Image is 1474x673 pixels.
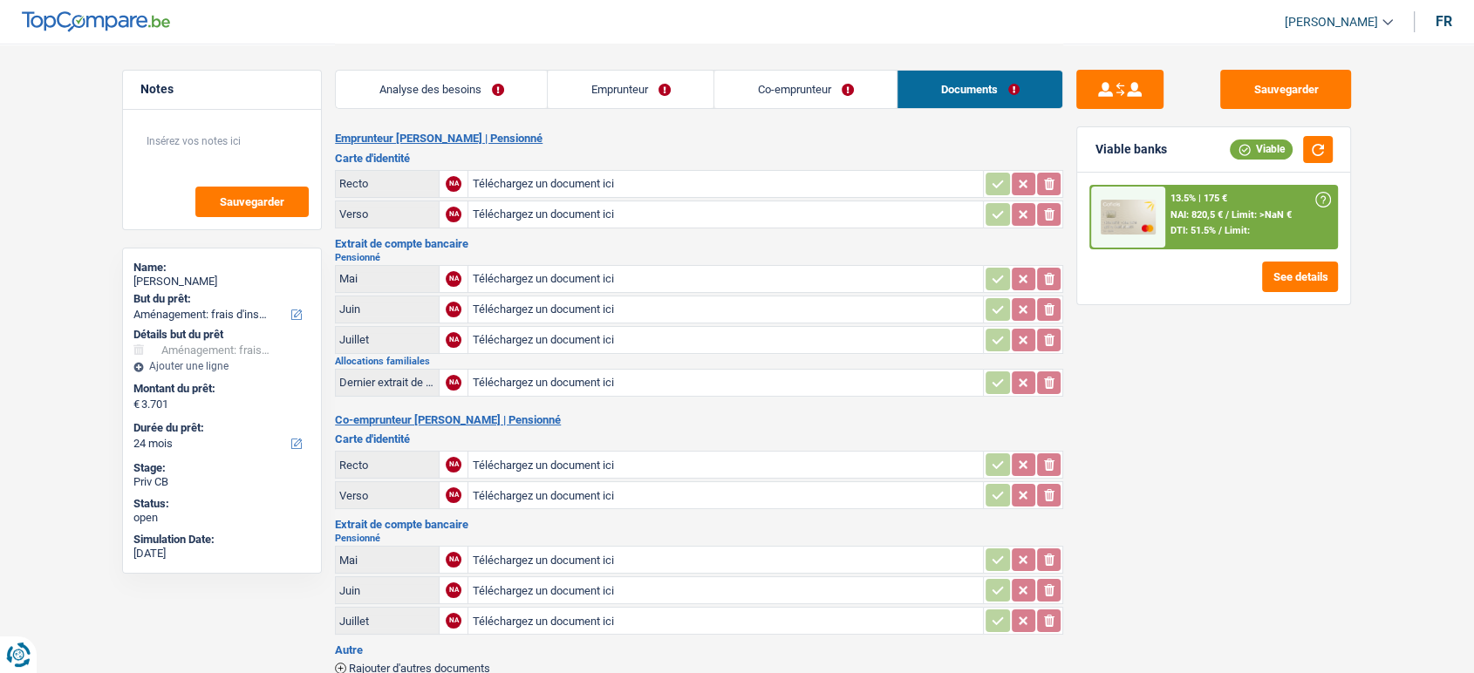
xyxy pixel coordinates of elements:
div: Status: [133,497,310,511]
div: [PERSON_NAME] [133,275,310,289]
span: DTI: 51.5% [1170,225,1216,236]
div: open [133,511,310,525]
div: NA [446,457,461,472]
div: Recto [339,177,435,190]
div: NA [446,582,461,598]
h2: Allocations familiales [335,357,1063,366]
h3: Carte d'identité [335,433,1063,445]
div: 13.5% | 175 € [1170,193,1227,204]
div: NA [446,613,461,629]
span: [PERSON_NAME] [1285,15,1378,30]
span: / [1225,209,1229,221]
span: Limit: [1225,225,1250,236]
label: But du prêt: [133,292,307,306]
button: Sauvegarder [195,187,309,217]
span: Limit: >NaN € [1232,209,1292,221]
div: NA [446,176,461,192]
div: Ajouter une ligne [133,360,310,372]
div: NA [446,375,461,391]
div: [DATE] [133,547,310,561]
span: € [133,398,140,411]
img: Cofidis CC [1101,200,1155,235]
div: Détails but du prêt [133,328,310,342]
a: Co-emprunteur [714,71,897,108]
div: Viable [1230,139,1293,159]
h3: Autre [335,644,1063,656]
div: Stage: [133,461,310,475]
div: NA [446,207,461,222]
div: Name: [133,261,310,275]
a: Analyse des besoins [336,71,547,108]
button: See details [1262,262,1338,292]
h2: Emprunteur [PERSON_NAME] | Pensionné [335,132,1063,146]
div: Mai [339,554,435,567]
div: Juin [339,303,435,316]
div: NA [446,487,461,503]
div: Simulation Date: [133,533,310,547]
div: Juin [339,584,435,597]
div: Juillet [339,615,435,628]
div: NA [446,271,461,287]
div: Dernier extrait de compte pour vos allocations familiales [339,376,435,389]
a: Documents [897,71,1062,108]
div: Mai [339,272,435,285]
h2: Co-emprunteur [PERSON_NAME] | Pensionné [335,413,1063,427]
div: Viable banks [1095,142,1166,157]
span: / [1218,225,1222,236]
div: Priv CB [133,475,310,489]
a: Emprunteur [548,71,713,108]
h5: Notes [140,82,304,97]
label: Montant du prêt: [133,382,307,396]
h3: Carte d'identité [335,153,1063,164]
div: fr [1436,13,1452,30]
span: NAI: 820,5 € [1170,209,1223,221]
img: TopCompare Logo [22,11,170,32]
label: Durée du prêt: [133,421,307,435]
div: NA [446,552,461,568]
h3: Extrait de compte bancaire [335,519,1063,530]
button: Sauvegarder [1220,70,1351,109]
div: Juillet [339,333,435,346]
div: Verso [339,207,435,221]
h2: Pensionné [335,253,1063,262]
h2: Pensionné [335,534,1063,543]
span: Sauvegarder [220,196,284,207]
div: Verso [339,489,435,502]
div: NA [446,302,461,317]
div: Recto [339,459,435,472]
div: NA [446,332,461,348]
h3: Extrait de compte bancaire [335,238,1063,249]
a: [PERSON_NAME] [1271,8,1393,37]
